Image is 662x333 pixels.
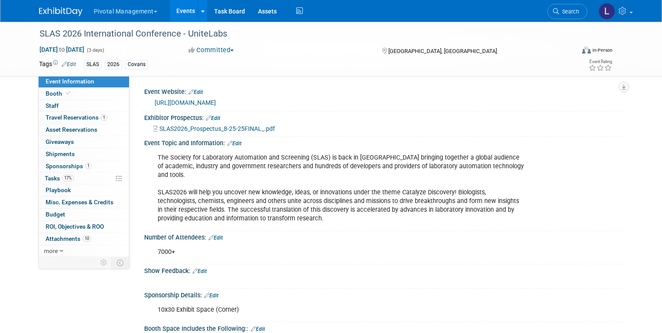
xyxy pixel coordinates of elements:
a: Edit [251,326,265,332]
a: Asset Reservations [39,124,129,136]
td: Tags [39,60,76,70]
img: ExhibitDay [39,7,83,16]
a: Tasks17% [39,173,129,184]
a: Travel Reservations1 [39,112,129,123]
span: Misc. Expenses & Credits [46,199,113,206]
div: Event Website: [144,85,623,97]
a: Edit [206,115,220,121]
div: Event Topic and Information: [144,137,623,148]
button: Committed [185,46,237,55]
div: Event Format [528,45,612,58]
span: SLAS2026_Prospectus_8-25-25FINAL_.pdf [159,125,275,132]
div: Show Feedback: [144,264,623,276]
span: 1 [101,114,107,121]
a: Edit [227,140,242,147]
a: Edit [192,268,207,274]
a: Sponsorships1 [39,160,129,172]
span: Staff [46,102,59,109]
a: Search [547,4,587,19]
img: Format-Inperson.png [582,47,591,53]
a: Edit [62,61,76,67]
span: [GEOGRAPHIC_DATA], [GEOGRAPHIC_DATA] [388,48,497,54]
a: Attachments10 [39,233,129,245]
div: Covaris [125,60,148,69]
span: Shipments [46,150,75,157]
span: Search [559,8,579,15]
a: Event Information [39,76,129,87]
a: Budget [39,209,129,220]
span: Playbook [46,186,71,193]
span: Sponsorships [46,163,92,170]
a: more [39,245,129,257]
span: Giveaways [46,138,74,145]
span: Travel Reservations [46,114,107,121]
div: Event Rating [589,60,612,64]
a: ROI, Objectives & ROO [39,221,129,233]
a: Misc. Expenses & Credits [39,196,129,208]
span: Event Information [46,78,94,85]
span: Booth [46,90,72,97]
div: 2026 [105,60,122,69]
span: to [58,46,66,53]
span: Attachments [46,235,91,242]
div: 7000+ [152,243,530,261]
span: 17% [62,175,74,181]
div: Sponsorship Details: [144,289,623,300]
div: SLAS 2026 International Conference - UniteLabs [36,26,564,42]
a: Edit [189,89,203,95]
a: Booth [39,88,129,100]
span: Budget [46,211,65,218]
img: Leslie Pelton [599,3,615,20]
span: [DATE] [DATE] [39,46,85,53]
span: ROI, Objectives & ROO [46,223,104,230]
span: 1 [85,163,92,169]
div: The Society for Laboratory Automation and Screening (SLAS) is back in [GEOGRAPHIC_DATA] bringing ... [152,149,530,228]
span: 10 [83,235,91,242]
i: Booth reservation complete [66,91,70,96]
span: (3 days) [86,47,104,53]
a: Staff [39,100,129,112]
div: Exhibitor Prospectus: [144,111,623,123]
a: Edit [209,235,223,241]
div: In-Person [592,47,612,53]
td: Personalize Event Tab Strip [96,257,112,268]
span: Tasks [45,175,74,182]
div: Number of Attendees: [144,231,623,242]
span: more [44,247,58,254]
a: [URL][DOMAIN_NAME] [155,99,216,106]
div: 10x30 Exhibit Space (Corner) [152,301,530,319]
a: Giveaways [39,136,129,148]
a: Shipments [39,148,129,160]
span: Asset Reservations [46,126,97,133]
td: Toggle Event Tabs [111,257,129,268]
a: SLAS2026_Prospectus_8-25-25FINAL_.pdf [153,125,275,132]
div: SLAS [84,60,102,69]
a: Playbook [39,184,129,196]
a: Edit [204,293,218,299]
